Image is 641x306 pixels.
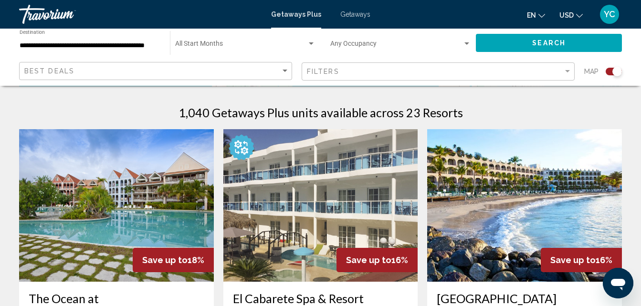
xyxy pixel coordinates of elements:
[603,268,633,298] iframe: Button to launch messaging window
[527,11,536,19] span: en
[527,8,545,22] button: Change language
[604,10,615,19] span: YC
[24,67,289,75] mat-select: Sort by
[584,65,599,78] span: Map
[307,68,339,75] span: Filters
[336,248,418,272] div: 16%
[597,4,622,24] button: User Menu
[19,129,214,282] img: 4063O01X.jpg
[340,10,370,18] a: Getaways
[541,248,622,272] div: 16%
[271,10,321,18] a: Getaways Plus
[476,34,622,51] button: Search
[550,255,596,265] span: Save up to
[223,129,418,282] img: D826E01X.jpg
[179,105,463,120] h1: 1,040 Getaways Plus units available across 23 Resorts
[24,67,74,75] span: Best Deals
[133,248,214,272] div: 18%
[559,11,574,19] span: USD
[437,291,612,306] a: [GEOGRAPHIC_DATA]
[142,255,188,265] span: Save up to
[427,129,622,282] img: 1765E01L.jpg
[302,62,575,82] button: Filter
[346,255,391,265] span: Save up to
[532,40,566,47] span: Search
[19,5,262,24] a: Travorium
[559,8,583,22] button: Change currency
[233,291,409,306] a: El Cabarete Spa & Resort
